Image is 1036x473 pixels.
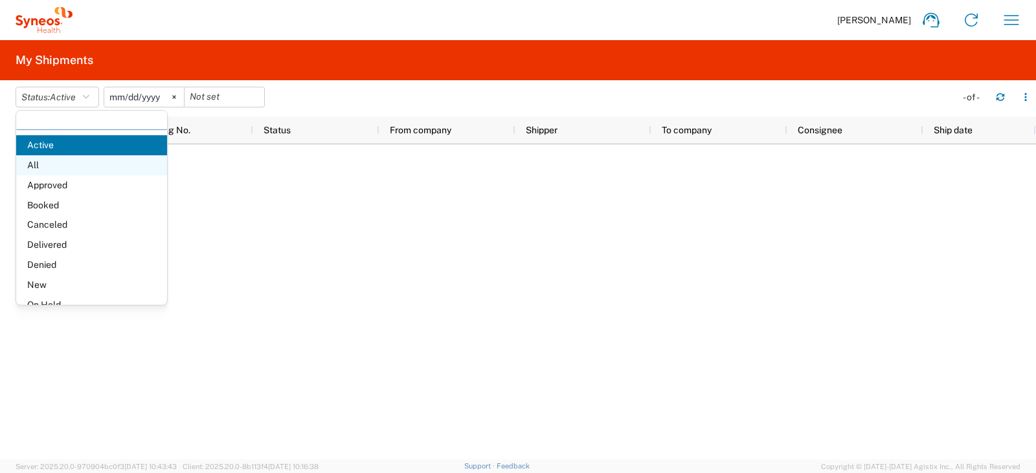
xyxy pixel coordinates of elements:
span: New [16,275,167,295]
span: Canceled [16,215,167,235]
span: Shipper [526,125,557,135]
a: Feedback [497,462,530,470]
span: To company [662,125,712,135]
span: Approved [16,175,167,195]
span: All [16,155,167,175]
span: [DATE] 10:16:38 [268,463,319,470]
span: Client: 2025.20.0-8b113f4 [183,463,319,470]
span: Active [50,92,76,102]
h2: My Shipments [16,52,93,68]
span: Denied [16,255,167,275]
span: On Hold [16,295,167,315]
span: Delivered [16,235,167,255]
button: Status:Active [16,87,99,107]
input: Not set [185,87,264,107]
span: Active [16,135,167,155]
span: [DATE] 10:43:43 [124,463,177,470]
div: - of - [963,91,985,103]
span: Copyright © [DATE]-[DATE] Agistix Inc., All Rights Reserved [821,461,1020,472]
span: Server: 2025.20.0-970904bc0f3 [16,463,177,470]
span: Booked [16,195,167,215]
span: [PERSON_NAME] [837,14,911,26]
span: Consignee [798,125,842,135]
a: Support [464,462,497,470]
span: Status [264,125,291,135]
span: From company [390,125,451,135]
input: Not set [104,87,184,107]
span: Ship date [934,125,973,135]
